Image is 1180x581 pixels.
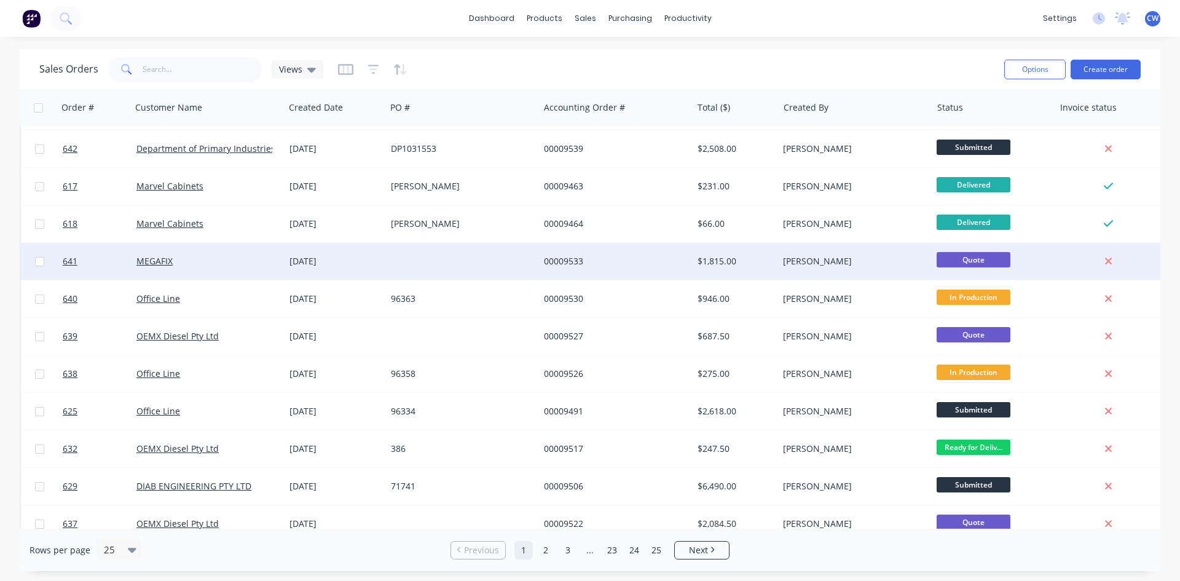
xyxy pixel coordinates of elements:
[698,518,769,530] div: $2,084.50
[544,218,680,230] div: 00009464
[279,63,302,76] span: Views
[63,180,77,192] span: 617
[289,218,381,230] div: [DATE]
[61,101,94,114] div: Order #
[937,477,1010,492] span: Submitted
[658,9,718,28] div: productivity
[698,180,769,192] div: $231.00
[391,405,527,417] div: 96334
[391,480,527,492] div: 71741
[937,515,1010,530] span: Quote
[559,541,577,559] a: Page 3
[514,541,533,559] a: Page 1 is your current page
[289,368,381,380] div: [DATE]
[63,318,136,355] a: 639
[675,544,729,556] a: Next page
[63,405,77,417] span: 625
[29,544,90,556] span: Rows per page
[544,180,680,192] div: 00009463
[63,293,77,305] span: 640
[136,368,180,379] a: Office Line
[390,101,410,114] div: PO #
[937,252,1010,267] span: Quote
[783,293,919,305] div: [PERSON_NAME]
[136,255,173,267] a: MEGAFIX
[544,480,680,492] div: 00009506
[289,480,381,492] div: [DATE]
[698,143,769,155] div: $2,508.00
[783,180,919,192] div: [PERSON_NAME]
[1071,60,1141,79] button: Create order
[63,518,77,530] span: 637
[544,293,680,305] div: 00009530
[143,57,262,82] input: Search...
[63,255,77,267] span: 641
[937,290,1010,305] span: In Production
[136,218,203,229] a: Marvel Cabinets
[446,541,734,559] ul: Pagination
[937,101,963,114] div: Status
[63,368,77,380] span: 638
[63,168,136,205] a: 617
[289,405,381,417] div: [DATE]
[464,544,499,556] span: Previous
[289,518,381,530] div: [DATE]
[136,405,180,417] a: Office Line
[698,293,769,305] div: $946.00
[937,402,1010,417] span: Submitted
[63,505,136,542] a: 637
[63,243,136,280] a: 641
[783,405,919,417] div: [PERSON_NAME]
[783,518,919,530] div: [PERSON_NAME]
[135,101,202,114] div: Customer Name
[63,480,77,492] span: 629
[689,544,708,556] span: Next
[537,541,555,559] a: Page 2
[63,330,77,342] span: 639
[136,443,219,454] a: OEMX Diesel Pty Ltd
[544,255,680,267] div: 00009533
[937,440,1010,455] span: Ready for Deliv...
[521,9,568,28] div: products
[1060,101,1117,114] div: Invoice status
[544,143,680,155] div: 00009539
[783,330,919,342] div: [PERSON_NAME]
[698,255,769,267] div: $1,815.00
[63,143,77,155] span: 642
[937,215,1010,230] span: Delivered
[1037,9,1083,28] div: settings
[568,9,602,28] div: sales
[63,218,77,230] span: 618
[289,101,343,114] div: Created Date
[63,130,136,167] a: 642
[783,443,919,455] div: [PERSON_NAME]
[391,443,527,455] div: 386
[544,518,680,530] div: 00009522
[698,405,769,417] div: $2,618.00
[289,255,381,267] div: [DATE]
[136,143,347,154] a: Department of Primary Industries & Regional Devel
[937,327,1010,342] span: Quote
[391,293,527,305] div: 96363
[136,518,219,529] a: OEMX Diesel Pty Ltd
[289,330,381,342] div: [DATE]
[784,101,828,114] div: Created By
[544,101,625,114] div: Accounting Order #
[602,9,658,28] div: purchasing
[289,293,381,305] div: [DATE]
[1004,60,1066,79] button: Options
[698,443,769,455] div: $247.50
[698,330,769,342] div: $687.50
[783,368,919,380] div: [PERSON_NAME]
[63,430,136,467] a: 632
[289,180,381,192] div: [DATE]
[783,255,919,267] div: [PERSON_NAME]
[136,180,203,192] a: Marvel Cabinets
[1147,13,1158,24] span: CW
[63,280,136,317] a: 640
[63,205,136,242] a: 618
[391,143,527,155] div: DP1031553
[136,330,219,342] a: OEMX Diesel Pty Ltd
[289,143,381,155] div: [DATE]
[22,9,41,28] img: Factory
